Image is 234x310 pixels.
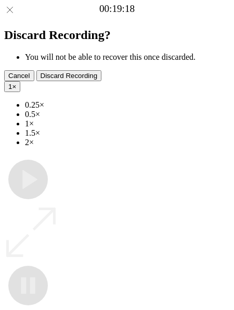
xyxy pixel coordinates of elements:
[25,110,230,119] li: 0.5×
[25,119,230,128] li: 1×
[25,138,230,147] li: 2×
[4,28,230,42] h2: Discard Recording?
[99,3,135,15] a: 00:19:18
[25,100,230,110] li: 0.25×
[4,81,20,92] button: 1×
[4,70,34,81] button: Cancel
[25,53,230,62] li: You will not be able to recover this once discarded.
[36,70,102,81] button: Discard Recording
[25,128,230,138] li: 1.5×
[8,83,12,91] span: 1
